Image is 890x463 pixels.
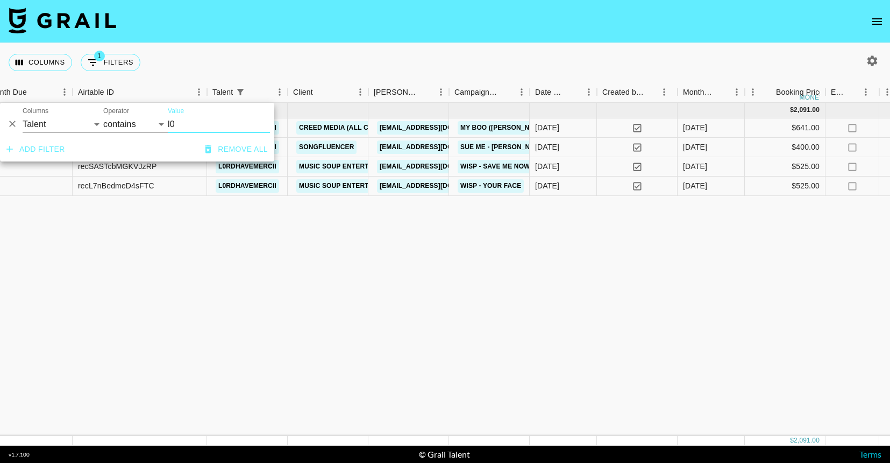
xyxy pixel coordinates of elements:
a: [EMAIL_ADDRESS][DOMAIN_NAME] [377,160,497,173]
a: [EMAIL_ADDRESS][DOMAIN_NAME] [377,179,497,193]
label: Operator [103,107,129,116]
div: money [800,94,824,101]
div: Expenses: Remove Commission? [831,82,846,103]
div: 1 active filter [233,85,248,100]
a: My Boo ([PERSON_NAME]'s Club Mix) [458,121,591,135]
button: Sort [846,85,861,100]
div: Booking Price [776,82,823,103]
button: Menu [433,84,449,100]
button: Sort [566,85,581,100]
a: Songfluencer [296,141,357,154]
a: [EMAIL_ADDRESS][DOMAIN_NAME] [377,141,497,154]
input: Filter value [168,116,270,133]
div: © Grail Talent [419,449,470,460]
a: Music Soup Entertainment [296,179,401,193]
button: Select columns [9,54,72,71]
button: Show filters [81,54,140,71]
button: Menu [729,84,745,100]
div: Created by Grail Team [597,82,678,103]
button: Sort [313,85,328,100]
div: Jun '25 [683,161,707,172]
div: $ [790,106,794,115]
div: Jun '25 [683,142,707,152]
button: Menu [272,84,288,100]
div: $641.00 [745,118,825,138]
button: Menu [191,84,207,100]
div: Jun '25 [683,122,707,133]
span: 1 [94,51,105,61]
div: [PERSON_NAME] [374,82,418,103]
button: Sort [27,85,42,100]
button: Menu [581,84,597,100]
button: Add filter [2,139,69,159]
a: Creed Media (All Campaigns) [296,121,408,135]
div: Month Due [683,82,714,103]
div: $ [790,436,794,445]
div: Talent [212,82,233,103]
a: Wisp - Save me now [458,160,533,173]
button: Menu [745,84,761,100]
button: Sort [499,85,514,100]
div: Client [293,82,313,103]
div: $400.00 [745,138,825,157]
div: 31/05/2025 [535,122,559,133]
button: Remove all [201,139,272,159]
div: Created by Grail Team [602,82,644,103]
button: Sort [114,85,129,100]
button: Delete [4,116,20,132]
div: 2,091.00 [794,106,820,115]
div: Campaign (Type) [454,82,499,103]
button: open drawer [866,11,888,32]
div: Date Created [530,82,597,103]
button: Menu [352,84,368,100]
div: 26/06/2025 [535,161,559,172]
a: l0rdhavemercii [216,160,279,173]
button: Menu [56,84,73,100]
button: Menu [656,84,672,100]
a: [EMAIL_ADDRESS][DOMAIN_NAME] [377,121,497,135]
div: 2,091.00 [794,436,820,445]
div: Jun '25 [683,180,707,191]
div: Campaign (Type) [449,82,530,103]
div: Airtable ID [78,82,114,103]
button: Show filters [233,85,248,100]
div: recL7nBedmeD4sFTC [78,180,154,191]
div: $525.00 [745,177,825,196]
div: Talent [207,82,288,103]
div: 26/06/2025 [535,180,559,191]
div: Expenses: Remove Commission? [825,82,879,103]
label: Value [168,107,184,116]
img: Grail Talent [9,8,116,33]
a: l0rdhavemercii [216,179,279,193]
a: Wisp - Your face [458,179,524,193]
div: Client [288,82,368,103]
button: Sort [761,85,776,100]
button: Sort [714,85,729,100]
button: Menu [858,84,874,100]
div: recSASTcbMGKVJzRP [78,161,156,172]
div: v 1.7.100 [9,451,30,458]
div: 14/06/2025 [535,142,559,152]
button: Sort [644,85,659,100]
button: Menu [514,84,530,100]
a: sue me - [PERSON_NAME] [458,141,550,154]
a: Terms [859,449,881,459]
div: Airtable ID [73,82,207,103]
button: Sort [418,85,433,100]
a: Music Soup Entertainment [296,160,401,173]
div: $525.00 [745,157,825,177]
div: Month Due [678,82,745,103]
label: Columns [23,107,48,116]
div: Booker [368,82,449,103]
button: Sort [248,85,263,100]
div: Date Created [535,82,566,103]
